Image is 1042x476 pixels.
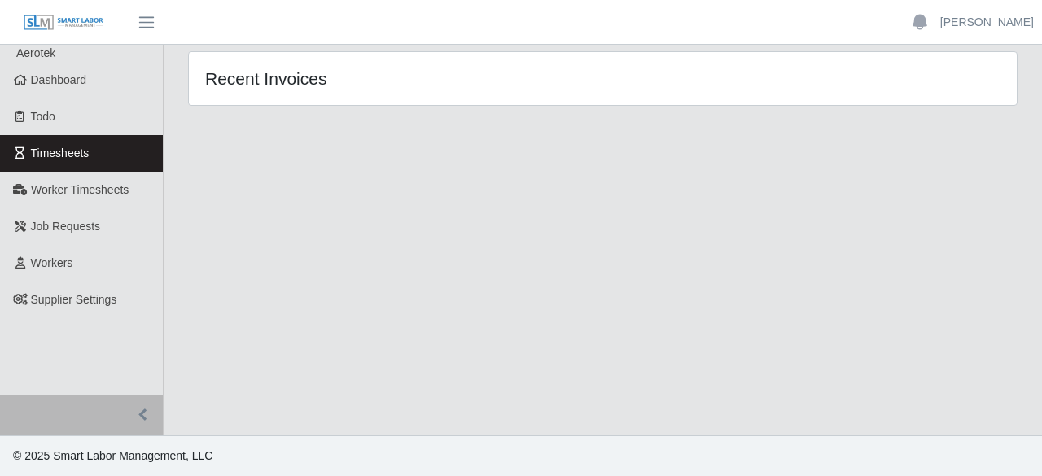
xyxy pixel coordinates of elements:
[31,146,90,159] span: Timesheets
[31,256,73,269] span: Workers
[31,110,55,123] span: Todo
[940,14,1034,31] a: [PERSON_NAME]
[13,449,212,462] span: © 2025 Smart Labor Management, LLC
[16,46,55,59] span: Aerotek
[205,68,523,89] h4: Recent Invoices
[31,220,101,233] span: Job Requests
[31,183,129,196] span: Worker Timesheets
[23,14,104,32] img: SLM Logo
[31,293,117,306] span: Supplier Settings
[31,73,87,86] span: Dashboard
